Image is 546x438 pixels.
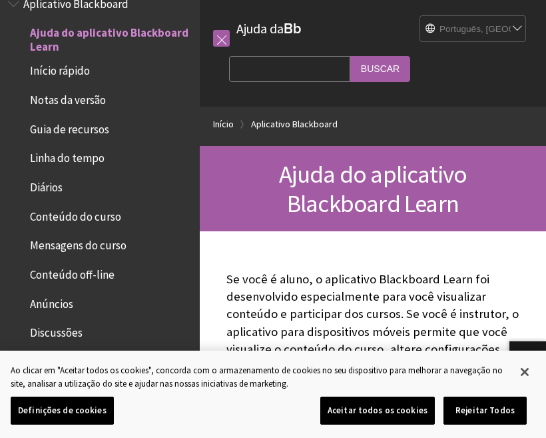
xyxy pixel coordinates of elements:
a: Início [213,116,234,133]
p: Se você é aluno, o aplicativo Blackboard Learn foi desenvolvido especialmente para você visualiza... [226,271,519,393]
span: Ajuda do aplicativo Blackboard Learn [279,159,467,219]
span: Guia de recursos [30,118,109,136]
span: Conteúdo do curso [30,205,121,223]
span: Conteúdo off-line [30,263,115,281]
button: Rejeitar Todos [443,397,527,425]
button: Definições de cookies [11,397,114,425]
strong: Bb [284,20,302,37]
span: Mensagens do curso [30,235,127,253]
span: Ajuda do aplicativo Blackboard Learn [30,22,190,53]
span: Diários [30,176,63,194]
span: Início rápido [30,60,90,78]
div: Ao clicar em "Aceitar todos os cookies", concorda com o armazenamento de cookies no seu dispositi... [11,364,508,390]
a: Ajuda daBb [236,20,302,37]
button: Aceitar todos os cookies [320,397,435,425]
select: Site Language Selector [420,16,527,43]
span: Discussões [30,322,83,340]
span: Notas da versão [30,89,106,107]
button: Fechar [510,357,539,387]
a: Aplicativo Blackboard [251,116,338,133]
input: Buscar [350,56,410,82]
span: Linha do tempo [30,147,105,165]
span: Anúncios [30,293,73,311]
